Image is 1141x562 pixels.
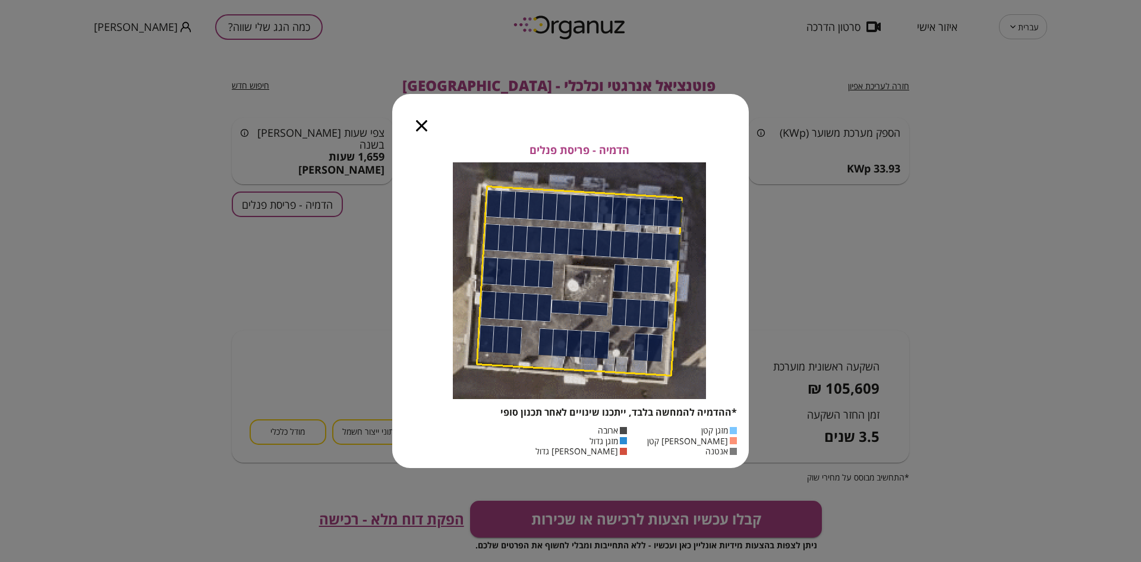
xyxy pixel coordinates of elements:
span: הדמיה - פריסת פנלים [529,144,629,157]
span: *ההדמיה להמחשה בלבד, ייתכנו שינויים לאחר תכנון סופי [500,406,737,419]
span: [PERSON_NAME] קטן [647,436,728,446]
span: מזגן גדול [590,436,618,446]
span: ארובה [598,425,618,435]
img: Panels layout [453,162,706,399]
span: מזגן קטן [701,425,728,435]
span: [PERSON_NAME] גדול [535,446,618,456]
span: אנטנה [705,446,728,456]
